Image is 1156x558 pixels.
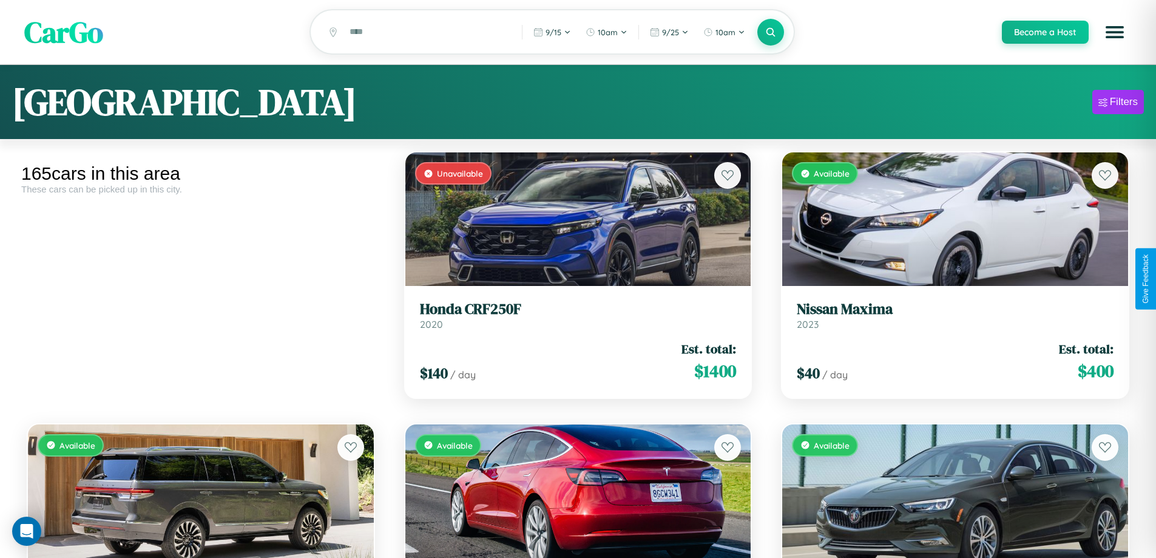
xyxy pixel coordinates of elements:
span: Est. total: [681,340,736,358]
div: These cars can be picked up in this city. [21,184,380,194]
span: $ 1400 [694,359,736,383]
span: 10am [715,27,735,37]
button: Filters [1092,90,1144,114]
div: Filters [1110,96,1138,108]
span: CarGo [24,12,103,52]
div: Give Feedback [1141,254,1150,304]
span: 9 / 15 [546,27,561,37]
a: Nissan Maxima2023 [797,301,1114,330]
button: 10am [697,22,751,42]
span: Available [437,440,473,451]
span: 9 / 25 [662,27,679,37]
span: / day [450,369,476,381]
h3: Nissan Maxima [797,301,1114,318]
button: 9/15 [527,22,577,42]
button: 9/25 [644,22,695,42]
span: Available [814,440,850,451]
span: Available [814,168,850,179]
h3: Honda CRF250F [420,301,737,318]
div: 165 cars in this area [21,163,380,184]
span: 10am [598,27,618,37]
span: $ 400 [1078,359,1114,383]
span: / day [822,369,848,381]
span: Unavailable [437,168,483,179]
h1: [GEOGRAPHIC_DATA] [12,77,357,127]
span: $ 140 [420,363,448,383]
span: Est. total: [1059,340,1114,358]
span: $ 40 [797,363,820,383]
div: Open Intercom Messenger [12,517,41,546]
button: 10am [580,22,634,42]
button: Open menu [1098,15,1132,49]
span: Available [59,440,95,451]
a: Honda CRF250F2020 [420,301,737,330]
span: 2020 [420,318,443,330]
button: Become a Host [1002,21,1089,44]
span: 2023 [797,318,819,330]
